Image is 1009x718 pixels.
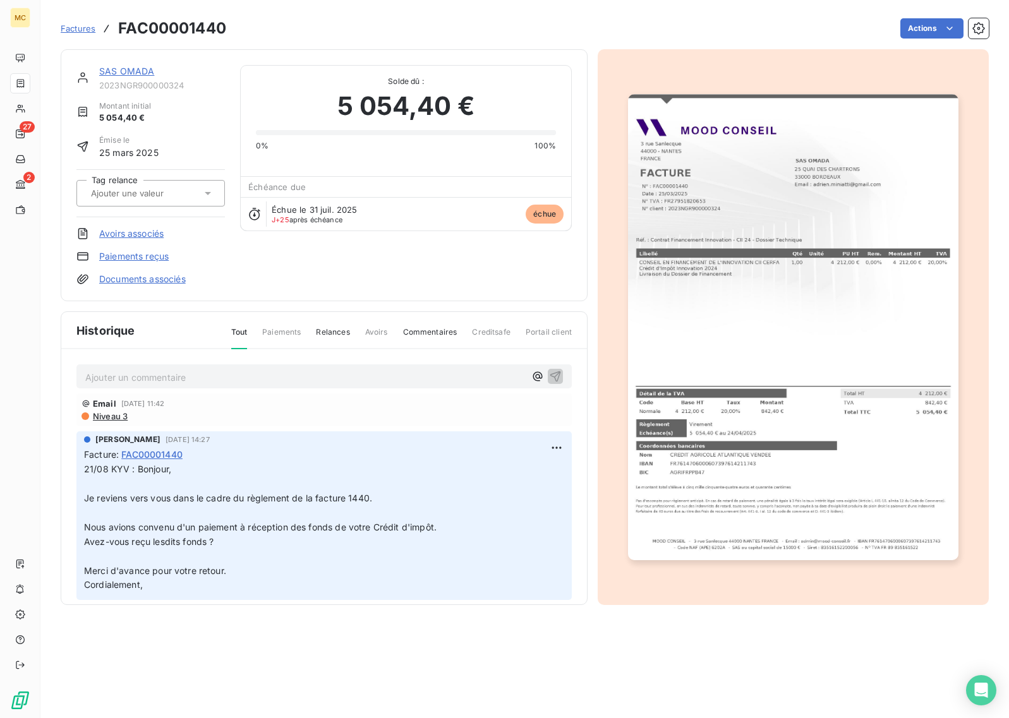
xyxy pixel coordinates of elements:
span: 5 054,40 € [337,87,474,125]
span: Solde dû : [256,76,556,87]
div: MC [10,8,30,28]
span: Merci d'avance pour votre retour. [84,565,226,576]
span: 2 [23,172,35,183]
span: Avez-vous reçu lesdits fonds ? [84,536,214,547]
span: après échéance [272,216,342,224]
span: FAC00001440 [121,448,183,461]
span: Échue le 31 juil. 2025 [272,205,357,215]
span: Tout [231,326,248,349]
span: [PERSON_NAME] [95,434,160,445]
span: Échéance due [248,182,306,192]
span: Avoirs [365,326,388,348]
a: SAS OMADA [99,66,154,76]
a: Avoirs associés [99,227,164,240]
span: 21/08 KYV : Bonjour, [84,464,171,474]
span: Commentaires [403,326,457,348]
span: 2023NGR900000324 [99,80,225,90]
span: Creditsafe [472,326,511,348]
span: Email [93,398,116,409]
span: 0% [256,140,269,152]
span: Je reviens vers vous dans le cadre du règlement de la facture 1440. [84,493,372,503]
a: 27 [10,124,30,144]
span: Historique [76,322,135,339]
span: [DATE] 11:42 [121,400,165,407]
div: Open Intercom Messenger [966,675,996,705]
span: Factures [61,23,95,33]
a: Paiements reçus [99,250,169,263]
span: 100% [535,140,556,152]
span: [DATE] 14:27 [166,436,210,443]
button: Actions [900,18,964,39]
span: Montant initial [99,100,151,112]
a: Documents associés [99,273,186,285]
span: Facture : [84,448,119,461]
span: Cordialement, [84,579,143,590]
img: invoice_thumbnail [628,94,958,560]
a: Factures [61,22,95,35]
span: Niveau 3 [92,411,128,421]
span: Portail client [526,326,572,348]
span: 25 mars 2025 [99,146,159,159]
span: 5 054,40 € [99,112,151,124]
span: Relances [316,326,349,348]
span: J+25 [272,215,289,224]
span: Émise le [99,135,159,146]
span: 27 [20,121,35,133]
a: 2 [10,174,30,194]
span: Paiements [262,326,301,348]
input: Ajouter une valeur [90,188,217,199]
span: échue [526,205,564,224]
span: Nous avions convenu d'un paiement à réception des fonds de votre Crédit d'impôt. [84,522,437,532]
img: Logo LeanPay [10,690,30,710]
h3: FAC00001440 [118,17,226,40]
